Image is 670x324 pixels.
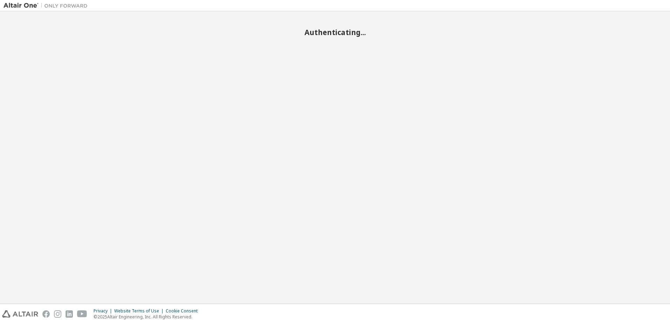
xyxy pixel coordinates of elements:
[66,310,73,318] img: linkedin.svg
[2,310,38,318] img: altair_logo.svg
[94,308,114,314] div: Privacy
[166,308,202,314] div: Cookie Consent
[94,314,202,320] p: © 2025 Altair Engineering, Inc. All Rights Reserved.
[4,28,666,37] h2: Authenticating...
[42,310,50,318] img: facebook.svg
[4,2,91,9] img: Altair One
[114,308,166,314] div: Website Terms of Use
[54,310,61,318] img: instagram.svg
[77,310,87,318] img: youtube.svg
